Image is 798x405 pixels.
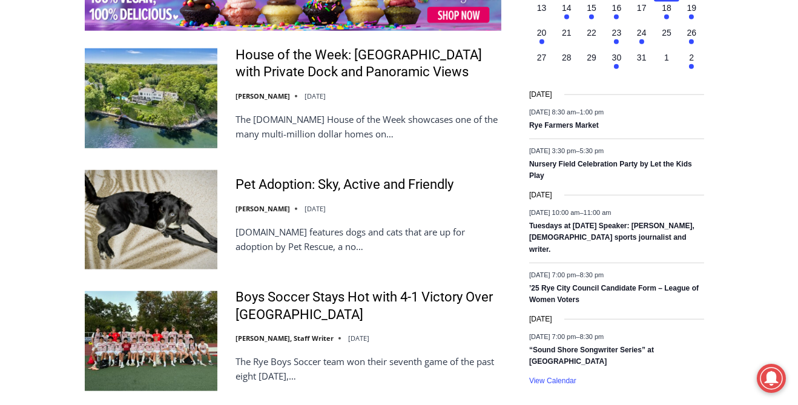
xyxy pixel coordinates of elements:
[85,170,217,269] img: Pet Adoption: Sky, Active and Friendly
[529,272,576,279] span: [DATE] 7:00 pm
[539,39,544,44] em: Has events
[305,204,326,213] time: [DATE]
[529,121,599,131] a: Rye Farmers Market
[629,27,654,51] button: 24 Has events
[142,102,147,114] div: 6
[637,3,647,13] time: 17
[664,53,669,62] time: 1
[236,112,501,141] p: The [DOMAIN_NAME] House of the Week showcases one of the many multi-million dollar homes on…
[236,204,290,213] a: [PERSON_NAME]
[136,102,139,114] div: /
[614,15,619,19] em: Has events
[348,334,369,343] time: [DATE]
[529,272,604,279] time: –
[236,334,334,343] a: [PERSON_NAME], Staff Writer
[580,272,604,279] span: 8:30 pm
[679,27,704,51] button: 26 Has events
[537,28,547,38] time: 20
[639,39,644,44] em: Has events
[529,222,694,255] a: Tuesdays at [DATE] Speaker: [PERSON_NAME], [DEMOGRAPHIC_DATA] sports journalist and writer.
[689,15,694,19] em: Has events
[629,2,654,27] button: 17
[614,64,619,69] em: Has events
[529,51,554,76] button: 27
[579,2,604,27] button: 15 Has events
[529,346,654,367] a: “Sound Shore Songwriter Series” at [GEOGRAPHIC_DATA]
[529,109,576,116] span: [DATE] 8:30 am
[236,47,501,81] a: House of the Week: [GEOGRAPHIC_DATA] with Private Dock and Panoramic Views
[654,51,679,76] button: 1
[317,120,561,148] span: Intern @ [DOMAIN_NAME]
[291,117,587,151] a: Intern @ [DOMAIN_NAME]
[537,53,547,62] time: 27
[662,28,671,38] time: 25
[1,120,181,151] a: [PERSON_NAME] Read Sanctuary Fall Fest: [DATE]
[689,53,694,62] time: 2
[236,176,453,194] a: Pet Adoption: Sky, Active and Friendly
[580,148,604,155] span: 5:30 pm
[679,51,704,76] button: 2 Has events
[654,2,679,27] button: 18 Has events
[679,2,704,27] button: 19 Has events
[85,48,217,148] img: House of the Week: Historic Rye Waterfront Estate with Private Dock and Panoramic Views
[236,289,501,323] a: Boys Soccer Stays Hot with 4-1 Victory Over [GEOGRAPHIC_DATA]
[687,28,697,38] time: 26
[589,15,594,19] em: Has events
[554,2,579,27] button: 14 Has events
[529,27,554,51] button: 20 Has events
[529,284,699,305] a: ’25 Rye City Council Candidate Form – League of Women Voters
[689,39,694,44] em: Has events
[662,3,671,13] time: 18
[629,51,654,76] button: 31
[654,27,679,51] button: 25
[127,102,133,114] div: 2
[604,51,629,76] button: 30 Has events
[579,27,604,51] button: 22
[687,3,697,13] time: 19
[537,3,547,13] time: 13
[587,28,596,38] time: 22
[664,15,669,19] em: Has events
[529,209,580,217] span: [DATE] 10:00 am
[529,189,552,201] time: [DATE]
[236,91,290,100] a: [PERSON_NAME]
[85,291,217,390] img: Boys Soccer Stays Hot with 4-1 Victory Over Eastchester
[612,28,622,38] time: 23
[579,51,604,76] button: 29
[529,334,604,341] time: –
[604,27,629,51] button: 23 Has events
[554,51,579,76] button: 28
[612,3,622,13] time: 16
[529,334,576,341] span: [DATE] 7:00 pm
[10,122,161,150] h4: [PERSON_NAME] Read Sanctuary Fall Fest: [DATE]
[529,89,552,100] time: [DATE]
[689,64,694,69] em: Has events
[305,91,326,100] time: [DATE]
[587,3,596,13] time: 15
[614,39,619,44] em: Has events
[529,2,554,27] button: 13
[306,1,572,117] div: "At the 10am stand-up meeting, each intern gets a chance to take [PERSON_NAME] and the other inte...
[236,354,501,383] p: The Rye Boys Soccer team won their seventh game of the past eight [DATE],…
[554,27,579,51] button: 21
[587,53,596,62] time: 29
[612,53,622,62] time: 30
[584,209,612,217] span: 11:00 am
[562,28,572,38] time: 21
[580,109,604,116] span: 1:00 pm
[637,53,647,62] time: 31
[562,3,572,13] time: 14
[127,36,175,99] div: Birds of Prey: Falcon and hawk demos
[562,53,572,62] time: 28
[529,377,576,386] a: View Calendar
[236,225,501,254] p: [DOMAIN_NAME] features dogs and cats that are up for adoption by Pet Rescue, a no…
[529,148,604,155] time: –
[564,15,569,19] em: Has events
[580,334,604,341] span: 8:30 pm
[529,209,612,217] time: –
[604,2,629,27] button: 16 Has events
[529,148,576,155] span: [DATE] 3:30 pm
[529,109,604,116] time: –
[529,314,552,325] time: [DATE]
[637,28,647,38] time: 24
